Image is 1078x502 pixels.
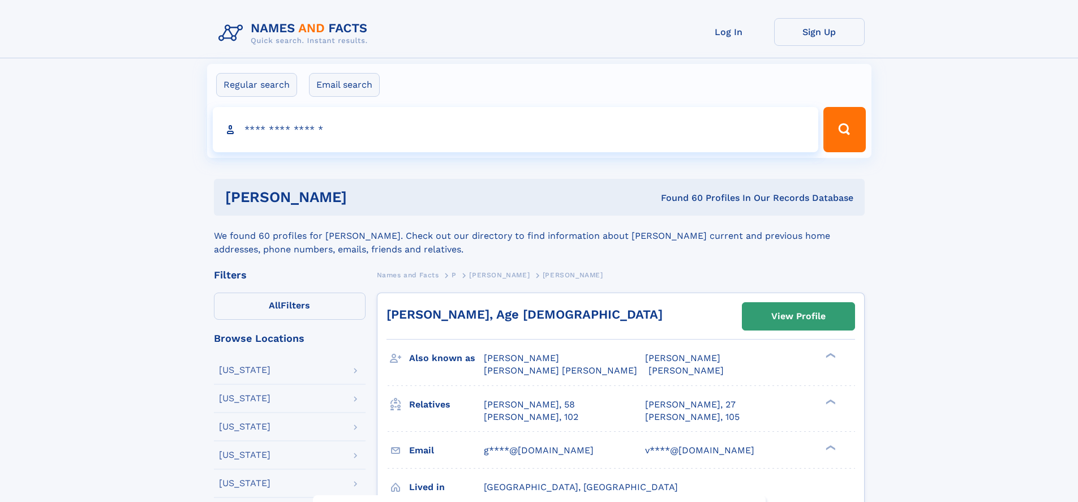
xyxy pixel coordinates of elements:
[386,307,663,321] a: [PERSON_NAME], Age [DEMOGRAPHIC_DATA]
[214,333,366,344] div: Browse Locations
[774,18,865,46] a: Sign Up
[771,303,826,329] div: View Profile
[648,365,724,376] span: [PERSON_NAME]
[645,353,720,363] span: [PERSON_NAME]
[452,271,457,279] span: P
[645,411,740,423] a: [PERSON_NAME], 105
[504,192,853,204] div: Found 60 Profiles In Our Records Database
[469,268,530,282] a: [PERSON_NAME]
[823,444,836,451] div: ❯
[484,482,678,492] span: [GEOGRAPHIC_DATA], [GEOGRAPHIC_DATA]
[409,441,484,460] h3: Email
[409,395,484,414] h3: Relatives
[484,411,578,423] a: [PERSON_NAME], 102
[742,303,854,330] a: View Profile
[469,271,530,279] span: [PERSON_NAME]
[377,268,439,282] a: Names and Facts
[219,450,270,460] div: [US_STATE]
[409,349,484,368] h3: Also known as
[309,73,380,97] label: Email search
[823,107,865,152] button: Search Button
[214,216,865,256] div: We found 60 profiles for [PERSON_NAME]. Check out our directory to find information about [PERSON...
[213,107,819,152] input: search input
[645,398,736,411] a: [PERSON_NAME], 27
[216,73,297,97] label: Regular search
[219,394,270,403] div: [US_STATE]
[219,479,270,488] div: [US_STATE]
[484,398,575,411] a: [PERSON_NAME], 58
[409,478,484,497] h3: Lived in
[269,300,281,311] span: All
[214,293,366,320] label: Filters
[452,268,457,282] a: P
[543,271,603,279] span: [PERSON_NAME]
[484,353,559,363] span: [PERSON_NAME]
[219,422,270,431] div: [US_STATE]
[214,270,366,280] div: Filters
[219,366,270,375] div: [US_STATE]
[214,18,377,49] img: Logo Names and Facts
[684,18,774,46] a: Log In
[823,398,836,405] div: ❯
[823,352,836,359] div: ❯
[484,365,637,376] span: [PERSON_NAME] [PERSON_NAME]
[225,190,504,204] h1: [PERSON_NAME]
